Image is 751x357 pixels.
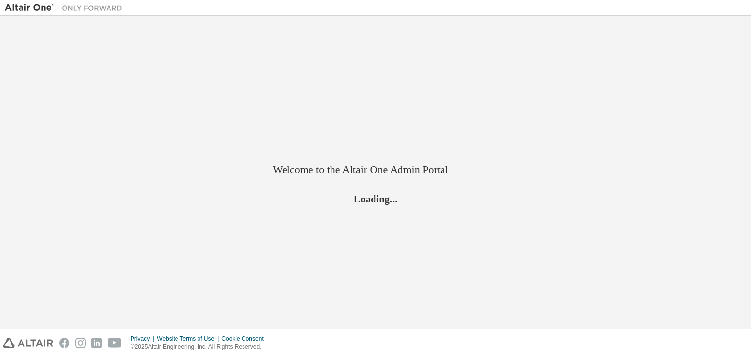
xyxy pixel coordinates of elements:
div: Cookie Consent [221,335,269,343]
img: linkedin.svg [91,338,102,348]
div: Privacy [131,335,157,343]
img: youtube.svg [108,338,122,348]
h2: Loading... [273,193,478,205]
h2: Welcome to the Altair One Admin Portal [273,163,478,177]
img: altair_logo.svg [3,338,53,348]
img: facebook.svg [59,338,69,348]
img: instagram.svg [75,338,86,348]
div: Website Terms of Use [157,335,221,343]
p: © 2025 Altair Engineering, Inc. All Rights Reserved. [131,343,269,351]
img: Altair One [5,3,127,13]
